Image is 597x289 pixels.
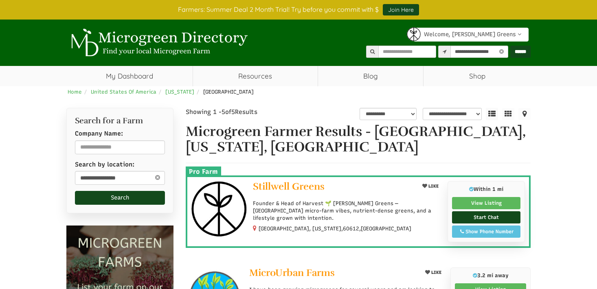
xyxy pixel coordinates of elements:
span: 5 [231,108,235,116]
a: Start Chat [452,211,520,223]
button: LIKE [419,181,441,191]
label: Company Name: [75,129,123,138]
a: [US_STATE] [165,89,194,95]
select: sortbox-1 [423,108,482,120]
span: 5 [222,108,225,116]
a: Welcome, [PERSON_NAME] Greens [413,28,529,42]
span: LIKE [427,184,439,189]
div: Showing 1 - of Results [186,108,301,116]
div: Farmers: Summer Deal 2 Month Trial! Try before you commit with $ [60,4,537,15]
a: My Dashboard [66,66,193,86]
h1: Microgreen Farmer Results - [GEOGRAPHIC_DATA], [US_STATE], [GEOGRAPHIC_DATA] [186,124,531,155]
div: Show Phone Number [457,228,516,235]
span: [GEOGRAPHIC_DATA] [361,225,411,232]
a: Join Here [383,4,419,15]
select: overall_rating_filter-1 [360,108,417,120]
button: Search [75,191,165,205]
a: MicroUrban Farms [249,267,416,280]
span: [GEOGRAPHIC_DATA] [203,89,254,95]
a: Shop [424,66,531,86]
span: LIKE [430,270,441,275]
a: Home [68,89,82,95]
small: [GEOGRAPHIC_DATA], [US_STATE], , [259,226,411,232]
a: Blog [318,66,424,86]
p: Founder & Head of Harvest 🌱 [PERSON_NAME] Greens — [GEOGRAPHIC_DATA] micro-farm vibes, nutrient-d... [253,200,441,222]
button: LIKE [422,267,444,278]
img: Microgreen Directory [66,28,250,57]
span: MicroUrban Farms [249,267,335,279]
img: Stillwell Greens [191,181,247,237]
h2: Search for a Farm [75,116,165,125]
a: View Listing [452,197,520,209]
img: pimage 2457 189 photo [407,27,421,41]
span: 60612 [343,225,359,232]
p: Within 1 mi [452,186,520,193]
a: Stillwell Greens [253,181,413,194]
label: Search by location: [75,160,134,169]
p: 3.2 mi away [455,272,526,279]
span: Stillwell Greens [253,180,325,193]
a: Resources [193,66,318,86]
a: United States Of America [91,89,156,95]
